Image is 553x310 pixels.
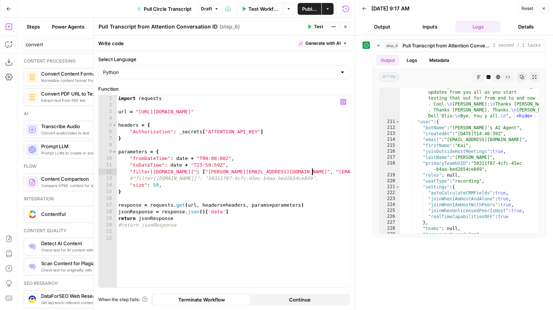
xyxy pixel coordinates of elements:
div: 17 [99,202,117,209]
span: Prompt LLMs to create or analyze content [41,150,124,156]
div: 7 [99,135,117,142]
div: 225 [380,208,400,214]
div: 19 [99,215,117,222]
div: 226 [380,214,400,220]
span: Toggle code folding, rows 9 through 15 [112,149,116,155]
div: 12 [99,169,117,175]
span: Reset [521,5,533,12]
div: 219 [380,172,400,178]
div: 1 second / 1 tasks [373,52,545,237]
div: 215 [380,143,400,149]
div: 15 [99,189,117,195]
button: Reset [518,4,537,13]
span: ( step_6 ) [219,23,240,30]
button: Metadata [425,55,454,66]
span: Check text for AI content with [URL] [41,247,124,253]
div: 229 [380,231,400,237]
div: 214 [380,137,400,143]
img: sdasd.png [29,210,36,218]
img: 62yuwf1kr9krw125ghy9mteuwaw4 [29,93,36,101]
div: 212 [380,125,400,131]
div: 22 [99,235,117,242]
div: 218 [380,160,400,172]
button: Test Workflow [237,3,283,15]
button: 1 second / 1 tasks [373,40,545,51]
img: 0h7jksvol0o4df2od7a04ivbg1s0 [29,243,36,250]
div: 220 [380,178,400,184]
div: Content processing [24,58,130,64]
div: 10 [99,155,117,162]
div: Ai [24,110,130,117]
span: Convert Content Format [41,70,124,77]
span: Prompt LLM [41,143,124,150]
span: Pull Circle Transcript [144,5,192,13]
div: 4 [99,115,117,122]
button: Steps [22,21,44,33]
span: Publish [302,5,317,13]
span: Check text for originality with [URL] [41,267,124,273]
span: Extract text from PDF link [41,97,124,103]
div: 2 [99,102,117,109]
div: 222 [380,190,400,196]
button: Pull Circle Transcript [133,3,196,15]
div: 216 [380,149,400,154]
button: Power Agents [47,21,89,33]
span: Test Workflow [248,5,278,13]
div: 21 [99,229,117,235]
span: Contentful [41,210,124,218]
button: Logs [402,55,422,66]
button: Publish [298,3,321,15]
div: 1 [99,95,117,102]
div: 221 [380,184,400,190]
div: Write code [94,36,355,51]
img: g05n0ak81hcbx2skfcsf7zupj8nr [29,263,36,270]
span: Terminate Workflow [178,296,225,303]
div: 6 [99,129,117,135]
button: Logs [456,21,501,33]
span: Toggle code folding, rows 5 through 7 [112,122,116,129]
div: 211 [380,119,400,125]
div: 217 [380,154,400,160]
span: Content Comparison [41,175,124,183]
div: Content quality [24,227,130,234]
div: 8 [99,142,117,149]
textarea: Pull Transcript from Attention Conversation ID [99,23,218,30]
span: Get keyword-relevant content snippets [41,300,124,306]
span: 1 second / 1 tasks [493,42,541,49]
button: Output [376,55,399,66]
img: vrinnnclop0vshvmafd7ip1g7ohf [29,179,36,186]
span: Continue [289,296,311,303]
span: Normalize content format from URL, HTML, or Markdown [41,77,124,83]
label: Select Language [98,56,350,63]
span: Draft [201,6,212,12]
span: Generate with AI [305,40,341,47]
span: step_6 [384,42,400,49]
button: Output [360,21,405,33]
span: Convert audio/video to text [41,130,124,136]
span: Compare HTML content for differences [41,183,124,189]
div: 227 [380,220,400,226]
div: 228 [380,226,400,231]
button: Draft [198,4,222,14]
div: Seo research [24,280,130,287]
span: Transcribe Audio [41,123,124,130]
span: Pull Transcript from Attention Conversation ID [403,42,490,49]
button: Generate with AI [296,39,350,48]
span: Toggle code folding, rows 211 through 231 [395,119,400,125]
span: Scan Content for Plagiarism [41,260,124,267]
button: Details [504,21,549,33]
div: 16 [99,195,117,202]
input: Search steps [26,41,128,48]
div: 223 [380,196,400,202]
div: 213 [380,131,400,137]
img: 3hnddut9cmlpnoegpdll2wmnov83 [29,296,36,303]
a: When the step fails: [98,296,148,303]
span: Convert PDF URL to Text [41,90,124,97]
span: array [379,72,399,82]
span: Test [314,23,323,30]
button: Continue [251,294,349,306]
span: Toggle code folding, rows 221 through 227 [395,184,400,190]
div: 224 [380,202,400,208]
div: 11 [99,162,117,169]
button: Test [304,22,327,31]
